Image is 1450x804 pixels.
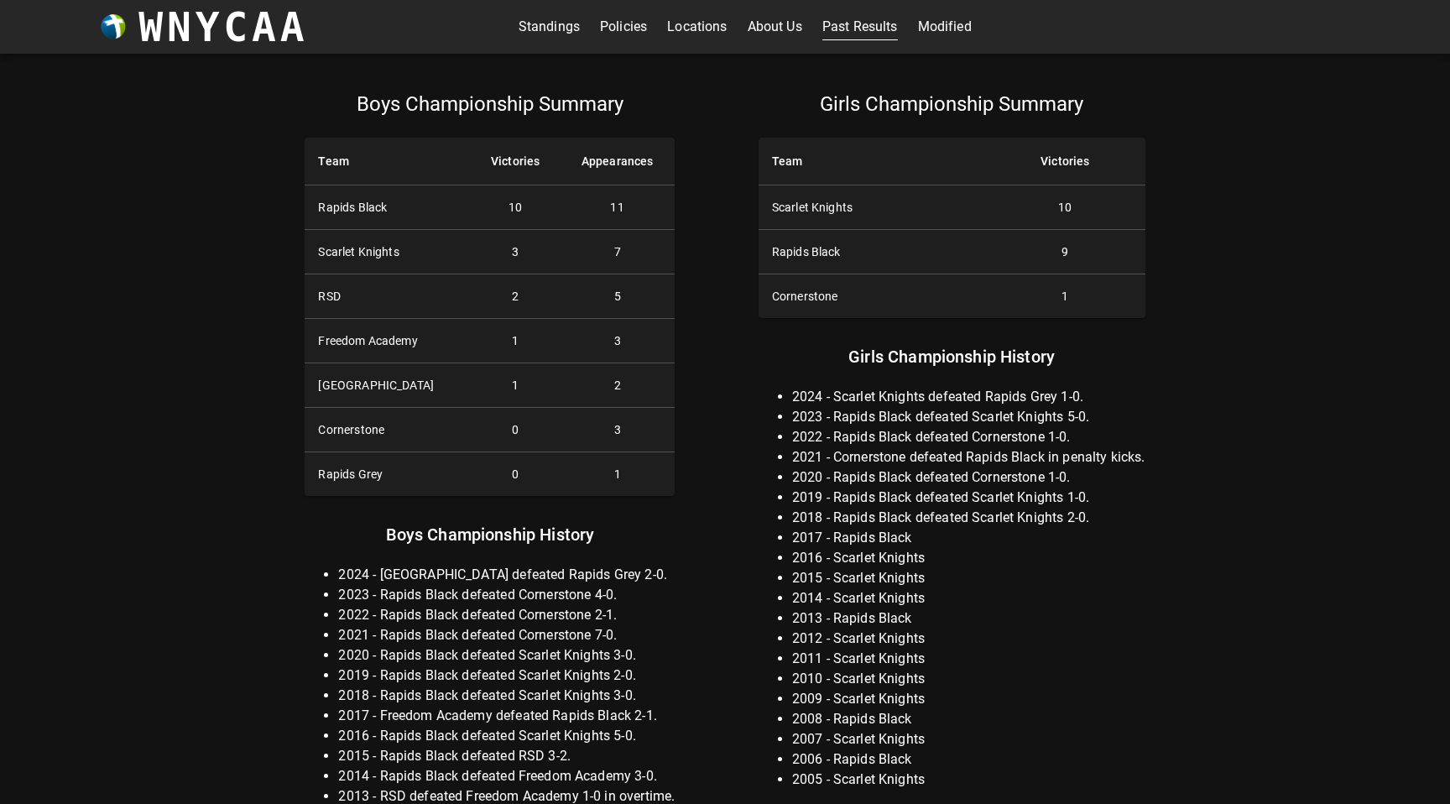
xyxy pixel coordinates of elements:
[471,274,559,319] td: 2
[471,138,559,185] th: Victories
[338,625,675,645] li: 2021 - Rapids Black defeated Cornerstone 7-0.
[792,447,1145,467] li: 2021 - Cornerstone defeated Rapids Black in penalty kicks.
[792,528,1145,548] li: 2017 - Rapids Black
[305,185,471,230] th: Rapids Black
[305,230,471,274] th: Scarlet Knights
[667,13,727,40] a: Locations
[338,726,675,746] li: 2016 - Rapids Black defeated Scarlet Knights 5-0.
[792,709,1145,729] li: 2008 - Rapids Black
[759,138,985,185] th: Team
[338,766,675,786] li: 2014 - Rapids Black defeated Freedom Academy 3-0.
[560,408,675,452] td: 3
[759,230,985,274] th: Rapids Black
[101,14,126,39] img: wnycaaBall.png
[759,91,1145,117] p: Girls Championship Summary
[338,686,675,706] li: 2018 - Rapids Black defeated Scarlet Knights 3-0.
[560,274,675,319] td: 5
[305,452,471,497] th: Rapids Grey
[338,565,675,585] li: 2024 - [GEOGRAPHIC_DATA] defeated Rapids Grey 2-0.
[985,185,1145,230] td: 10
[338,666,675,686] li: 2019 - Rapids Black defeated Scarlet Knights 2-0.
[305,521,675,548] p: Boys Championship History
[519,13,580,40] a: Standings
[792,548,1145,568] li: 2016 - Scarlet Knights
[471,363,559,408] td: 1
[338,585,675,605] li: 2023 - Rapids Black defeated Cornerstone 4-0.
[792,770,1145,790] li: 2005 - Scarlet Knights
[792,729,1145,749] li: 2007 - Scarlet Knights
[560,138,675,185] th: Appearances
[560,363,675,408] td: 2
[759,185,985,230] th: Scarlet Knights
[792,669,1145,689] li: 2010 - Scarlet Knights
[471,185,559,230] td: 10
[338,605,675,625] li: 2022 - Rapids Black defeated Cornerstone 2-1.
[305,319,471,363] th: Freedom Academy
[792,608,1145,629] li: 2013 - Rapids Black
[560,230,675,274] td: 7
[985,230,1145,274] td: 9
[471,319,559,363] td: 1
[792,588,1145,608] li: 2014 - Scarlet Knights
[471,452,559,497] td: 0
[792,649,1145,669] li: 2011 - Scarlet Knights
[985,138,1145,185] th: Victories
[338,706,675,726] li: 2017 - Freedom Academy defeated Rapids Black 2-1.
[792,407,1145,427] li: 2023 - Rapids Black defeated Scarlet Knights 5-0.
[471,408,559,452] td: 0
[822,13,898,40] a: Past Results
[600,13,647,40] a: Policies
[792,508,1145,528] li: 2018 - Rapids Black defeated Scarlet Knights 2-0.
[792,749,1145,770] li: 2006 - Rapids Black
[305,138,471,185] th: Team
[338,746,675,766] li: 2015 - Rapids Black defeated RSD 3-2.
[305,91,675,117] p: Boys Championship Summary
[792,629,1145,649] li: 2012 - Scarlet Knights
[792,467,1145,488] li: 2020 - Rapids Black defeated Cornerstone 1-0.
[759,274,985,319] th: Cornerstone
[560,185,675,230] td: 11
[748,13,802,40] a: About Us
[138,3,308,50] h3: WNYCAA
[560,319,675,363] td: 3
[792,427,1145,447] li: 2022 - Rapids Black defeated Cornerstone 1-0.
[305,408,471,452] th: Cornerstone
[305,274,471,319] th: RSD
[792,568,1145,588] li: 2015 - Scarlet Knights
[759,343,1145,370] p: Girls Championship History
[985,274,1145,319] td: 1
[792,488,1145,508] li: 2019 - Rapids Black defeated Scarlet Knights 1-0.
[792,689,1145,709] li: 2009 - Scarlet Knights
[792,387,1145,407] li: 2024 - Scarlet Knights defeated Rapids Grey 1-0.
[560,452,675,497] td: 1
[338,645,675,666] li: 2020 - Rapids Black defeated Scarlet Knights 3-0.
[305,363,471,408] th: [GEOGRAPHIC_DATA]
[471,230,559,274] td: 3
[918,13,972,40] a: Modified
